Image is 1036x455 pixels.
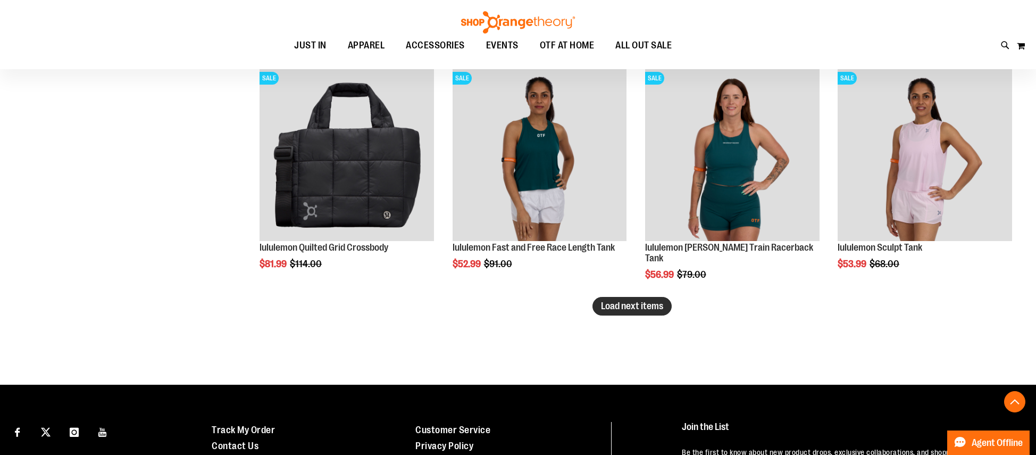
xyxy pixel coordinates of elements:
[947,431,1030,455] button: Agent Offline
[294,34,327,57] span: JUST IN
[453,259,482,269] span: $52.99
[453,67,627,243] a: Main view of 2024 August lululemon Fast and Free Race Length TankSALE
[640,61,825,307] div: product
[1004,391,1025,412] button: Back To Top
[645,67,820,243] a: lululemon Wunder Train Racerback TankSALE
[447,61,632,296] div: product
[65,422,83,441] a: Visit our Instagram page
[484,259,514,269] span: $91.00
[645,269,675,280] span: $56.99
[260,259,288,269] span: $81.99
[870,259,901,269] span: $68.00
[453,67,627,241] img: Main view of 2024 August lululemon Fast and Free Race Length Tank
[94,422,112,441] a: Visit our Youtube page
[41,427,51,437] img: Twitter
[592,297,672,316] button: Load next items
[838,67,1012,243] a: Main Image of 1538347SALE
[838,242,922,253] a: lululemon Sculpt Tank
[615,34,672,57] span: ALL OUT SALE
[677,269,708,280] span: $79.00
[838,67,1012,241] img: Main Image of 1538347
[453,72,472,85] span: SALE
[260,67,434,241] img: lululemon Quilted Grid Crossbody
[645,67,820,241] img: lululemon Wunder Train Racerback Tank
[415,425,490,435] a: Customer Service
[290,259,323,269] span: $114.00
[37,422,55,441] a: Visit our X page
[838,72,857,85] span: SALE
[682,422,1011,442] h4: Join the List
[415,441,473,451] a: Privacy Policy
[601,301,663,311] span: Load next items
[212,441,258,451] a: Contact Us
[645,72,664,85] span: SALE
[645,242,813,263] a: lululemon [PERSON_NAME] Train Racerback Tank
[348,34,385,57] span: APPAREL
[540,34,595,57] span: OTF AT HOME
[459,11,577,34] img: Shop Orangetheory
[486,34,519,57] span: EVENTS
[406,34,465,57] span: ACCESSORIES
[972,438,1023,448] span: Agent Offline
[832,61,1017,296] div: product
[260,72,279,85] span: SALE
[8,422,27,441] a: Visit our Facebook page
[260,242,388,253] a: lululemon Quilted Grid Crossbody
[453,242,615,253] a: lululemon Fast and Free Race Length Tank
[260,67,434,243] a: lululemon Quilted Grid CrossbodySALE
[212,425,275,435] a: Track My Order
[838,259,868,269] span: $53.99
[254,61,439,296] div: product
